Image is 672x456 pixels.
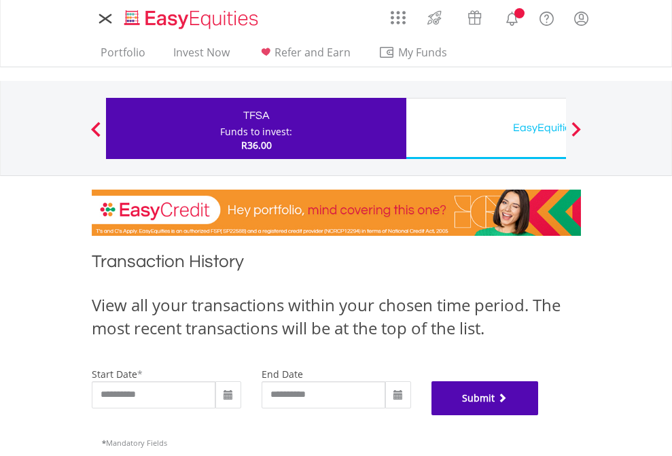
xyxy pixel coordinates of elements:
[529,3,564,31] a: FAQ's and Support
[563,128,590,142] button: Next
[82,128,109,142] button: Previous
[114,106,398,125] div: TFSA
[378,43,467,61] span: My Funds
[423,7,446,29] img: thrive-v2.svg
[252,46,356,67] a: Refer and Earn
[262,368,303,381] label: end date
[92,294,581,340] div: View all your transactions within your chosen time period. The most recent transactions will be a...
[275,45,351,60] span: Refer and Earn
[455,3,495,29] a: Vouchers
[122,8,264,31] img: EasyEquities_Logo.png
[495,3,529,31] a: Notifications
[92,190,581,236] img: EasyCredit Promotion Banner
[463,7,486,29] img: vouchers-v2.svg
[431,381,539,415] button: Submit
[102,438,167,448] span: Mandatory Fields
[92,249,581,280] h1: Transaction History
[564,3,599,33] a: My Profile
[391,10,406,25] img: grid-menu-icon.svg
[92,368,137,381] label: start date
[119,3,264,31] a: Home page
[168,46,235,67] a: Invest Now
[382,3,414,25] a: AppsGrid
[220,125,292,139] div: Funds to invest:
[95,46,151,67] a: Portfolio
[241,139,272,152] span: R36.00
